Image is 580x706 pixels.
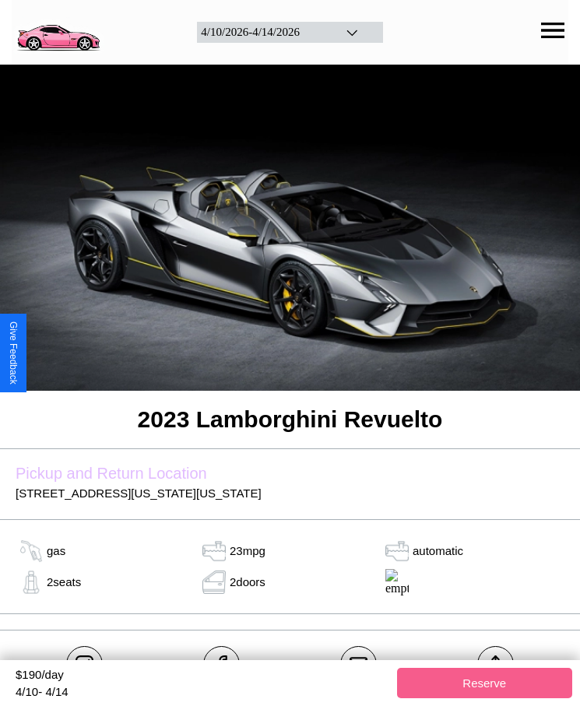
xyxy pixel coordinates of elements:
[199,571,230,594] img: door
[12,8,104,54] img: logo
[199,539,230,563] img: tank
[230,540,265,561] p: 23 mpg
[16,483,564,504] p: [STREET_ADDRESS][US_STATE][US_STATE]
[16,685,389,698] div: 4 / 10 - 4 / 14
[16,465,564,483] label: Pickup and Return Location
[16,539,47,563] img: gas
[230,571,265,592] p: 2 doors
[16,668,389,685] div: $ 190 /day
[8,321,19,385] div: Give Feedback
[381,539,413,563] img: gas
[381,569,413,595] img: empty
[397,668,573,698] button: Reserve
[16,571,47,594] img: gas
[201,26,325,39] div: 4 / 10 / 2026 - 4 / 14 / 2026
[47,571,81,592] p: 2 seats
[413,540,463,561] p: automatic
[47,540,65,561] p: gas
